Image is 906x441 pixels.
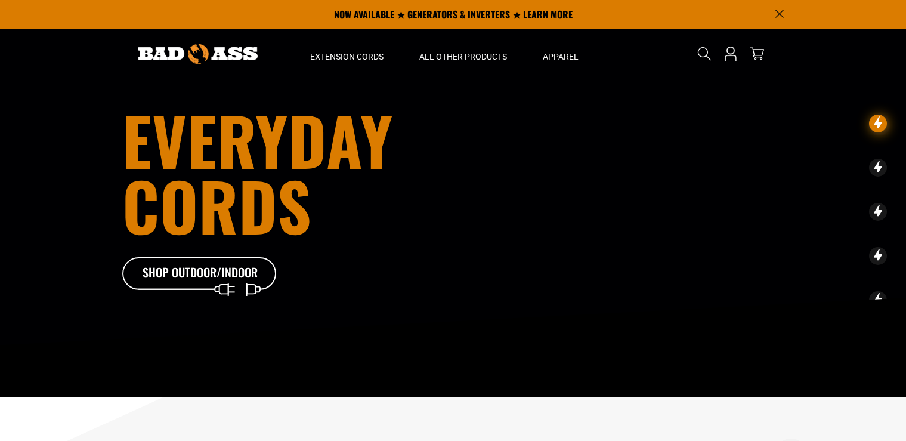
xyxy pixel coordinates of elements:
[122,257,277,291] a: Shop Outdoor/Indoor
[543,51,579,62] span: Apparel
[292,29,401,79] summary: Extension Cords
[401,29,525,79] summary: All Other Products
[310,51,384,62] span: Extension Cords
[695,44,714,63] summary: Search
[419,51,507,62] span: All Other Products
[525,29,596,79] summary: Apparel
[138,44,258,64] img: Bad Ass Extension Cords
[122,107,520,238] h1: Everyday cords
